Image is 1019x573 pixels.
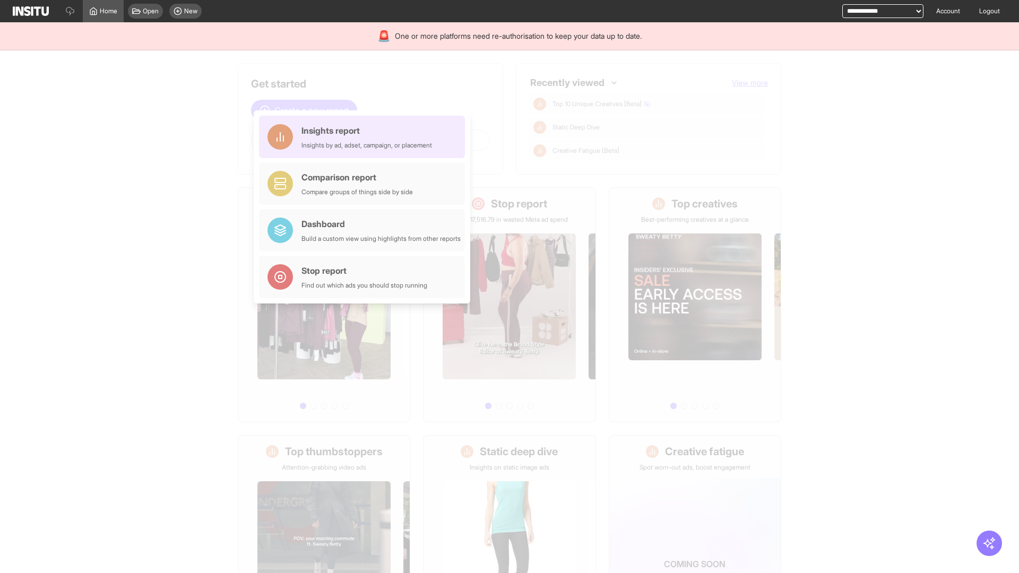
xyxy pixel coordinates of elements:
[395,31,642,41] span: One or more platforms need re-authorisation to keep your data up to date.
[377,29,391,44] div: 🚨
[301,218,461,230] div: Dashboard
[143,7,159,15] span: Open
[301,124,432,137] div: Insights report
[301,281,427,290] div: Find out which ads you should stop running
[301,188,413,196] div: Compare groups of things side by side
[301,235,461,243] div: Build a custom view using highlights from other reports
[13,6,49,16] img: Logo
[301,141,432,150] div: Insights by ad, adset, campaign, or placement
[100,7,117,15] span: Home
[301,264,427,277] div: Stop report
[184,7,197,15] span: New
[301,171,413,184] div: Comparison report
